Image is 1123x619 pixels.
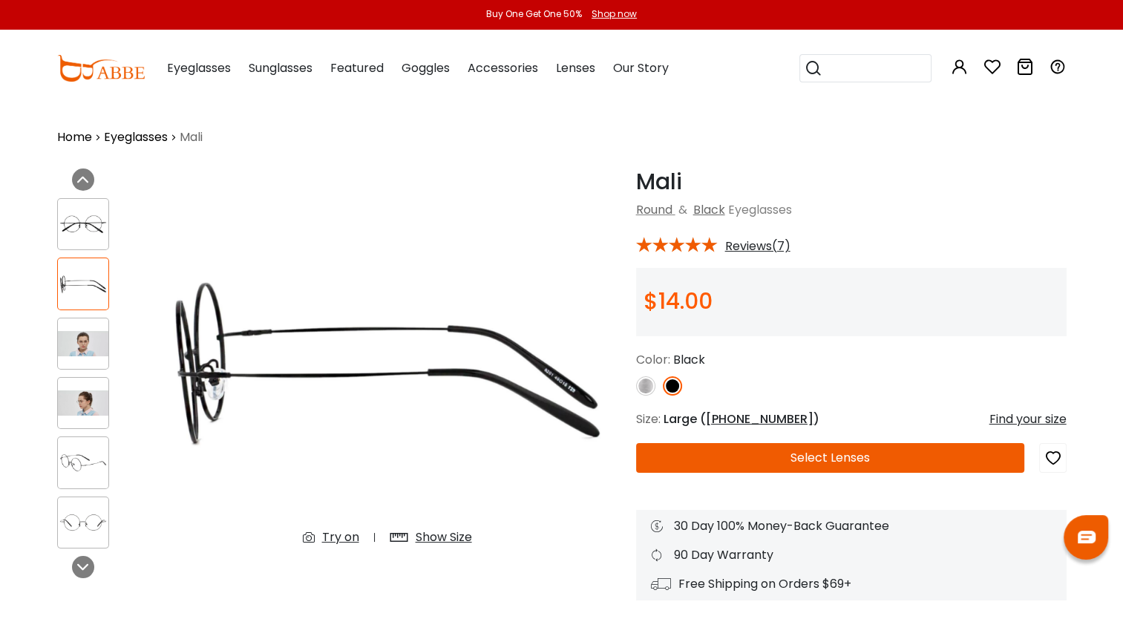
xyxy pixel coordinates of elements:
div: Show Size [416,528,472,546]
span: Our Story [613,59,669,76]
div: 30 Day 100% Money-Back Guarantee [651,517,1052,535]
span: $14.00 [644,285,713,317]
div: 90 Day Warranty [651,546,1052,564]
img: Mali Black Acetate , Metal Eyeglasses , Lightweight , NosePads Frames from ABBE Glasses [58,510,108,535]
span: Eyeglasses [728,201,792,218]
img: Mali Black Acetate , Metal Eyeglasses , Lightweight , NosePads Frames from ABBE Glasses [58,450,108,475]
img: Mali Black Acetate , Metal Eyeglasses , Lightweight , NosePads Frames from ABBE Glasses [58,272,108,297]
a: Eyeglasses [104,128,168,146]
img: Mali Black Acetate , Metal Eyeglasses , Lightweight , NosePads Frames from ABBE Glasses [58,331,108,356]
span: [PHONE_NUMBER] [706,410,813,428]
span: Large ( ) [664,410,819,428]
span: Sunglasses [249,59,312,76]
div: Buy One Get One 50% [486,7,582,21]
div: Try on [322,528,359,546]
span: & [675,201,690,218]
a: Home [57,128,92,146]
span: Reviews(7) [725,240,790,253]
button: Select Lenses [636,443,1025,473]
span: Color: [636,351,670,368]
a: Black [693,201,725,218]
img: Mali Black Acetate , Metal Eyeglasses , Lightweight , NosePads Frames from ABBE Glasses [58,212,108,237]
span: Black [673,351,705,368]
span: Size: [636,410,661,428]
img: Mali Black Acetate , Metal Eyeglasses , Lightweight , NosePads Frames from ABBE Glasses [154,168,621,558]
a: Shop now [584,7,637,20]
div: Find your size [989,410,1067,428]
span: Mali [180,128,203,146]
div: Free Shipping on Orders $69+ [651,575,1052,593]
span: Eyeglasses [167,59,231,76]
a: Round [636,201,672,218]
div: Shop now [592,7,637,21]
span: Goggles [402,59,450,76]
h1: Mali [636,168,1067,195]
span: Accessories [468,59,538,76]
img: chat [1078,531,1096,543]
img: abbeglasses.com [57,55,145,82]
span: Lenses [556,59,595,76]
span: Featured [330,59,384,76]
img: Mali Black Acetate , Metal Eyeglasses , Lightweight , NosePads Frames from ABBE Glasses [58,390,108,416]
